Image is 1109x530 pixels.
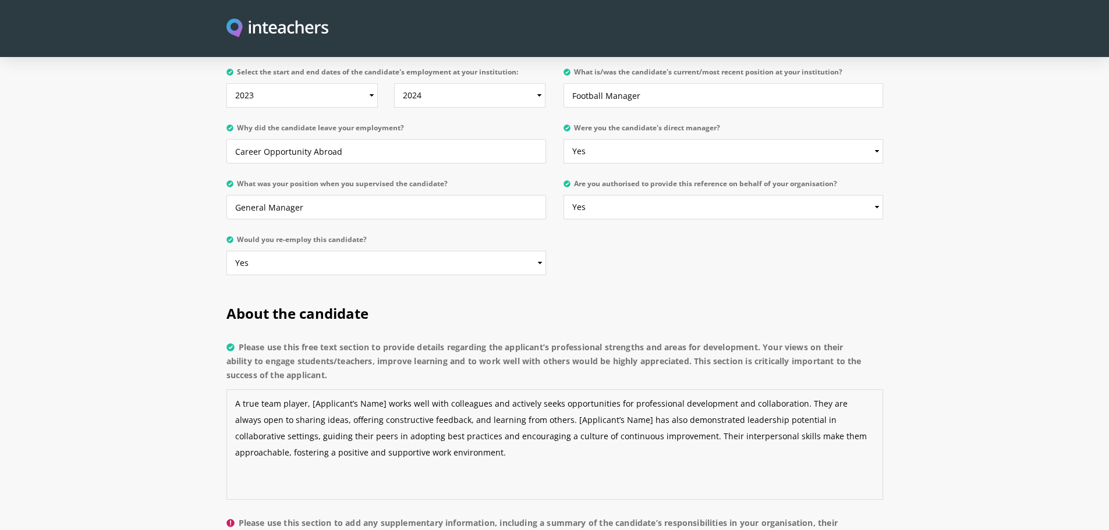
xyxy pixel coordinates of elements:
[226,304,369,323] span: About the candidate
[226,19,329,39] img: Inteachers
[226,19,329,39] a: Visit this site's homepage
[226,68,546,83] label: Select the start and end dates of the candidate's employment at your institution:
[226,340,883,389] label: Please use this free text section to provide details regarding the applicant’s professional stren...
[226,124,546,139] label: Why did the candidate leave your employment?
[564,180,883,195] label: Are you authorised to provide this reference on behalf of your organisation?
[564,68,883,83] label: What is/was the candidate's current/most recent position at your institution?
[226,180,546,195] label: What was your position when you supervised the candidate?
[564,124,883,139] label: Were you the candidate's direct manager?
[226,236,546,251] label: Would you re-employ this candidate?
